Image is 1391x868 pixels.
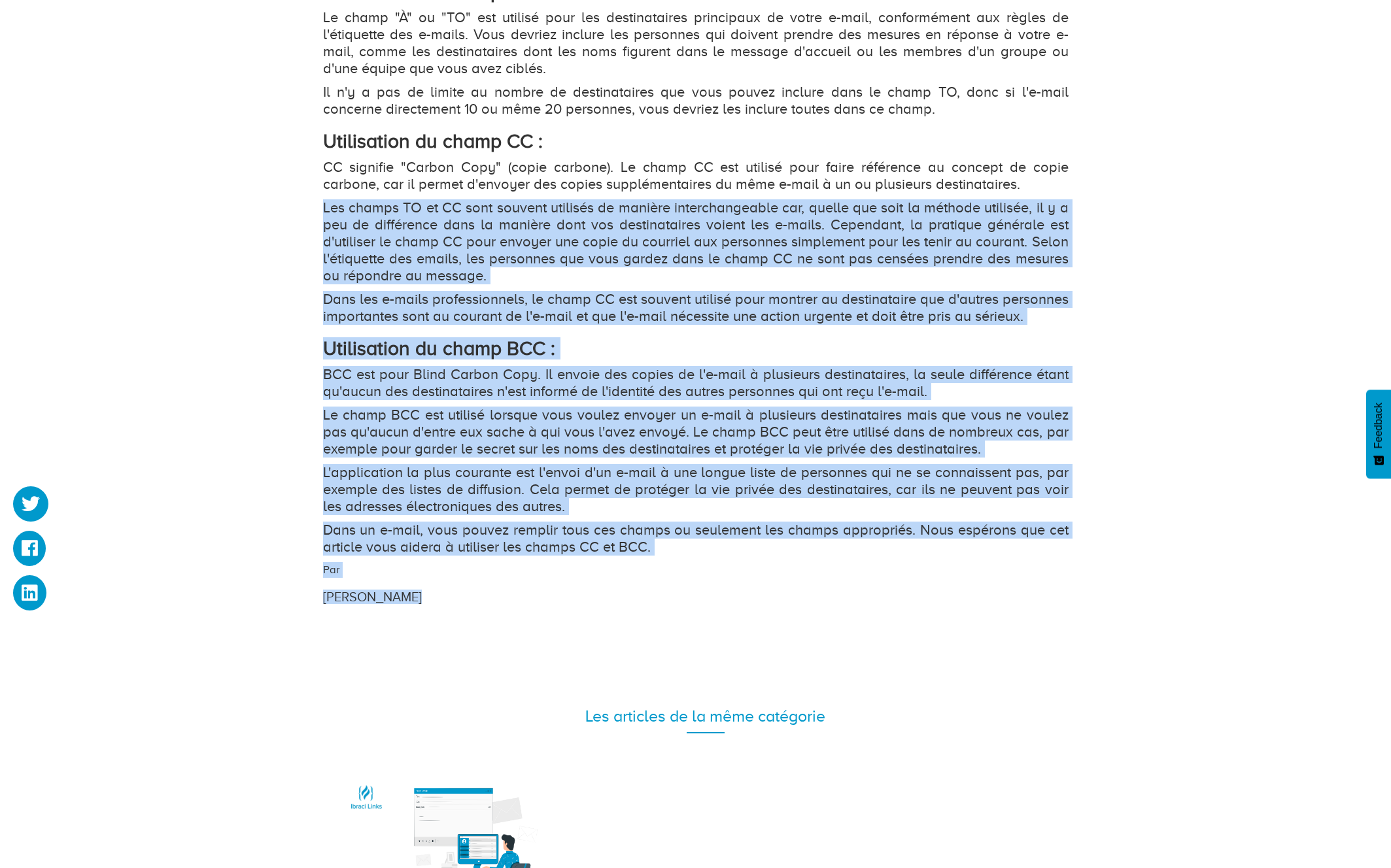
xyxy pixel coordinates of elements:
[323,130,543,152] strong: Utilisation du champ CC :
[323,590,941,604] h3: [PERSON_NAME]
[323,464,1069,515] p: L'application la plus courante est l'envoi d'un e-mail à une longue liste de personnes qui ne se ...
[333,705,1078,728] div: Les articles de la même catégorie
[323,291,1069,325] p: Dans les e-mails professionnels, le champ CC est souvent utilisé pour montrer au destinataire que...
[323,9,1069,77] p: Le champ "À" ou "TO" est utilisé pour les destinataires principaux de votre e-mail, conformément ...
[323,407,1069,458] p: Le champ BCC est utilisé lorsque vous voulez envoyer un e-mail à plusieurs destinataires mais que...
[1366,390,1391,478] button: Feedback - Afficher l’enquête
[323,366,1069,400] p: BCC est pour Blind Carbon Copy. Il envoie des copies de l'e-mail à plusieurs destinataires, la se...
[1373,403,1384,448] span: Feedback
[323,84,1069,118] p: Il n'y a pas de limite au nombre de destinataires que vous pouvez inclure dans le champ TO, donc ...
[313,562,951,607] div: Par
[323,159,1069,193] p: CC signifie "Carbon Copy" (copie carbone). Le champ CC est utilisé pour faire référence au concep...
[323,522,1069,556] p: Dans un e-mail, vous pouvez remplir tous ces champs ou seulement les champs appropriés. Nous espé...
[323,337,555,359] strong: Utilisation du champ BCC :
[323,199,1069,284] p: Les champs TO et CC sont souvent utilisés de manière interchangeable car, quelle que soit la méth...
